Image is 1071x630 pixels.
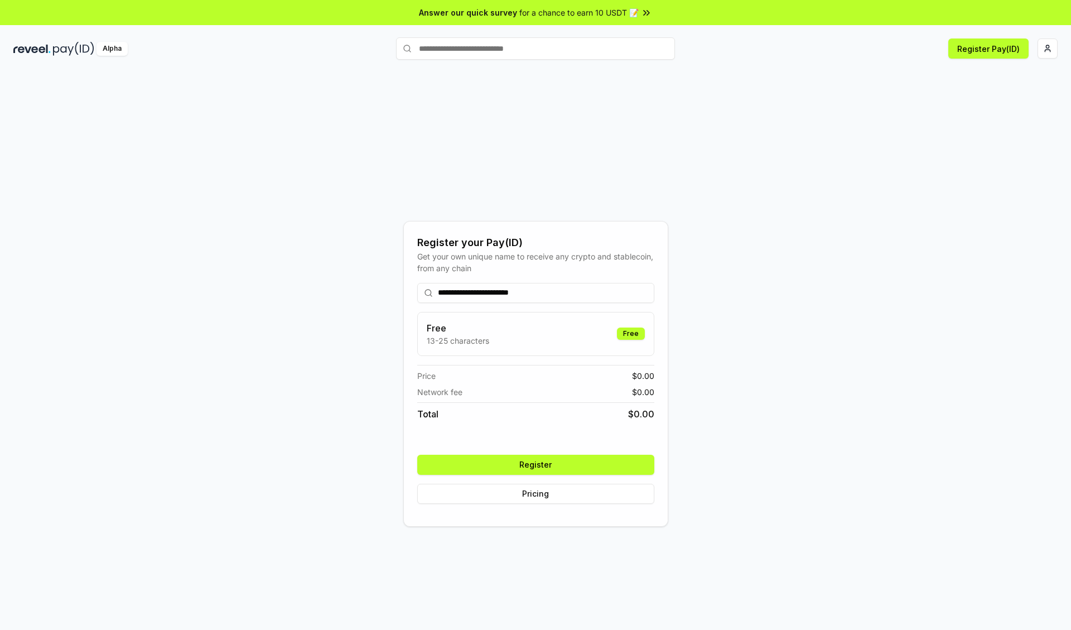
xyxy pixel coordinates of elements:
[632,370,654,382] span: $ 0.00
[417,407,438,421] span: Total
[948,39,1029,59] button: Register Pay(ID)
[628,407,654,421] span: $ 0.00
[53,42,94,56] img: pay_id
[427,321,489,335] h3: Free
[427,335,489,347] p: 13-25 characters
[417,386,462,398] span: Network fee
[13,42,51,56] img: reveel_dark
[97,42,128,56] div: Alpha
[417,370,436,382] span: Price
[519,7,639,18] span: for a chance to earn 10 USDT 📝
[417,484,654,504] button: Pricing
[417,235,654,251] div: Register your Pay(ID)
[632,386,654,398] span: $ 0.00
[419,7,517,18] span: Answer our quick survey
[417,455,654,475] button: Register
[417,251,654,274] div: Get your own unique name to receive any crypto and stablecoin, from any chain
[617,328,645,340] div: Free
